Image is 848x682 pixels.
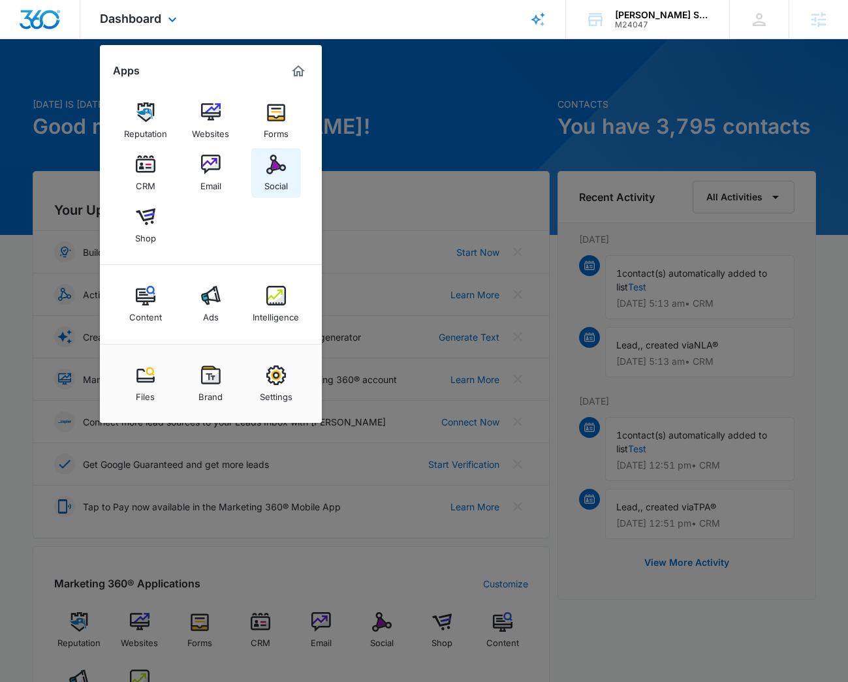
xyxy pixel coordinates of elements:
div: Social [264,174,288,191]
div: Content [129,305,162,322]
a: Social [251,148,301,198]
div: CRM [136,174,155,191]
a: Ads [186,279,236,329]
div: account id [615,20,710,29]
div: Settings [260,385,292,402]
h2: Apps [113,65,140,77]
a: Marketing 360® Dashboard [288,61,309,82]
span: Dashboard [100,12,161,25]
div: Ads [203,305,219,322]
div: Websites [192,122,229,139]
a: Shop [121,200,170,250]
a: Content [121,279,170,329]
div: Email [200,174,221,191]
a: Forms [251,96,301,146]
a: Email [186,148,236,198]
div: Reputation [124,122,167,139]
a: Reputation [121,96,170,146]
div: Brand [198,385,223,402]
a: Brand [186,359,236,409]
div: Intelligence [253,305,299,322]
a: Websites [186,96,236,146]
div: Forms [264,122,289,139]
div: Files [136,385,155,402]
a: Intelligence [251,279,301,329]
div: Shop [135,226,156,243]
a: Files [121,359,170,409]
a: Settings [251,359,301,409]
a: CRM [121,148,170,198]
div: account name [615,10,710,20]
